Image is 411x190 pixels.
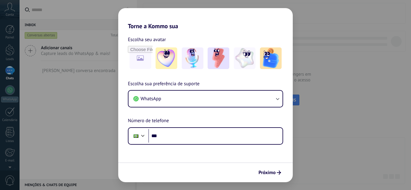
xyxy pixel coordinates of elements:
[130,130,142,142] div: Brazil: + 55
[208,47,229,69] img: -3.jpeg
[141,96,161,102] span: WhatsApp
[118,8,293,30] h2: Torne a Kommo sua
[128,80,199,88] span: Escolha sua preferência de suporte
[128,91,283,107] button: WhatsApp
[128,117,169,125] span: Número de telefone
[256,167,284,178] button: Próximo
[128,36,166,44] span: Escolha seu avatar
[156,47,177,69] img: -1.jpeg
[258,170,276,175] span: Próximo
[234,47,255,69] img: -4.jpeg
[260,47,282,69] img: -5.jpeg
[182,47,203,69] img: -2.jpeg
